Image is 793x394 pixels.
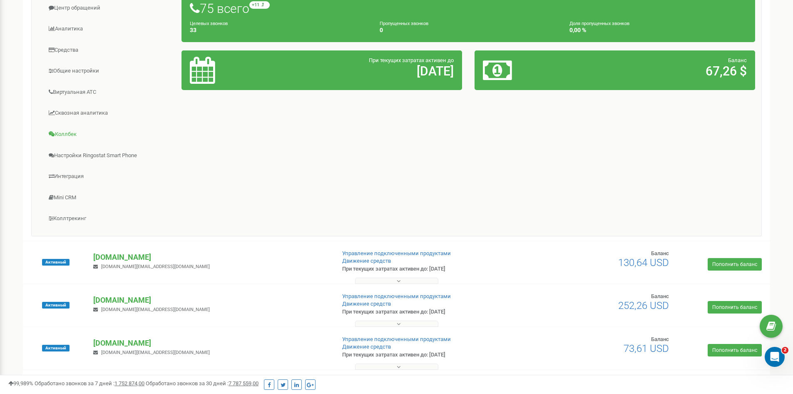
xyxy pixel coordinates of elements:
span: Активный [42,259,70,266]
span: Активный [42,345,70,351]
h1: 75 всего [190,1,747,15]
h4: 33 [190,27,367,33]
span: [DOMAIN_NAME][EMAIL_ADDRESS][DOMAIN_NAME] [101,307,210,312]
h2: [DATE] [282,64,454,78]
span: Баланс [651,250,669,256]
a: Коллтрекинг [38,208,182,229]
a: Аналитика [38,19,182,39]
p: [DOMAIN_NAME] [93,338,328,349]
a: Управление подключенными продуктами [342,293,451,299]
span: Активный [42,302,70,309]
span: Обработано звонков за 7 дней : [35,380,144,386]
small: Целевых звонков [190,21,228,26]
small: Доля пропущенных звонков [569,21,629,26]
a: Пополнить баланс [708,301,762,314]
a: Управление подключенными продуктами [342,336,451,342]
a: Движение средств [342,344,391,350]
a: Пополнить баланс [708,258,762,271]
a: Пополнить баланс [708,344,762,356]
h4: 0,00 % [569,27,747,33]
a: Управление подключенными продуктами [342,250,451,256]
span: 99,989% [8,380,33,386]
p: [DOMAIN_NAME] [93,252,328,263]
u: 1 752 874,00 [114,380,144,386]
a: Движение средств [342,301,391,307]
a: Настройки Ringostat Smart Phone [38,146,182,166]
a: Интеграция [38,166,182,187]
span: 130,64 USD [618,257,669,269]
span: Баланс [651,336,669,342]
a: Средства [38,40,182,60]
span: Обработано звонков за 30 дней : [146,380,259,386]
span: 73,61 USD [624,343,669,354]
a: Mini CRM [38,188,182,208]
p: При текущих затратах активен до: [DATE] [342,351,515,359]
h2: 67,26 $ [575,64,747,78]
p: [DOMAIN_NAME] [93,295,328,306]
span: При текущих затратах активен до [369,57,454,63]
a: Сквозная аналитика [38,103,182,123]
p: При текущих затратах активен до: [DATE] [342,265,515,273]
span: 2 [782,347,788,354]
small: +11 [249,1,270,9]
a: Движение средств [342,258,391,264]
span: [DOMAIN_NAME][EMAIL_ADDRESS][DOMAIN_NAME] [101,350,210,355]
p: При текущих затратах активен до: [DATE] [342,308,515,316]
span: Баланс [728,57,747,63]
small: Пропущенных звонков [380,21,428,26]
u: 7 787 559,00 [229,380,259,386]
a: Виртуальная АТС [38,82,182,103]
h4: 0 [380,27,557,33]
span: 252,26 USD [618,300,669,311]
iframe: Intercom live chat [765,347,785,367]
span: Баланс [651,293,669,299]
span: [DOMAIN_NAME][EMAIL_ADDRESS][DOMAIN_NAME] [101,264,210,269]
a: Общие настройки [38,61,182,81]
a: Коллбек [38,124,182,145]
